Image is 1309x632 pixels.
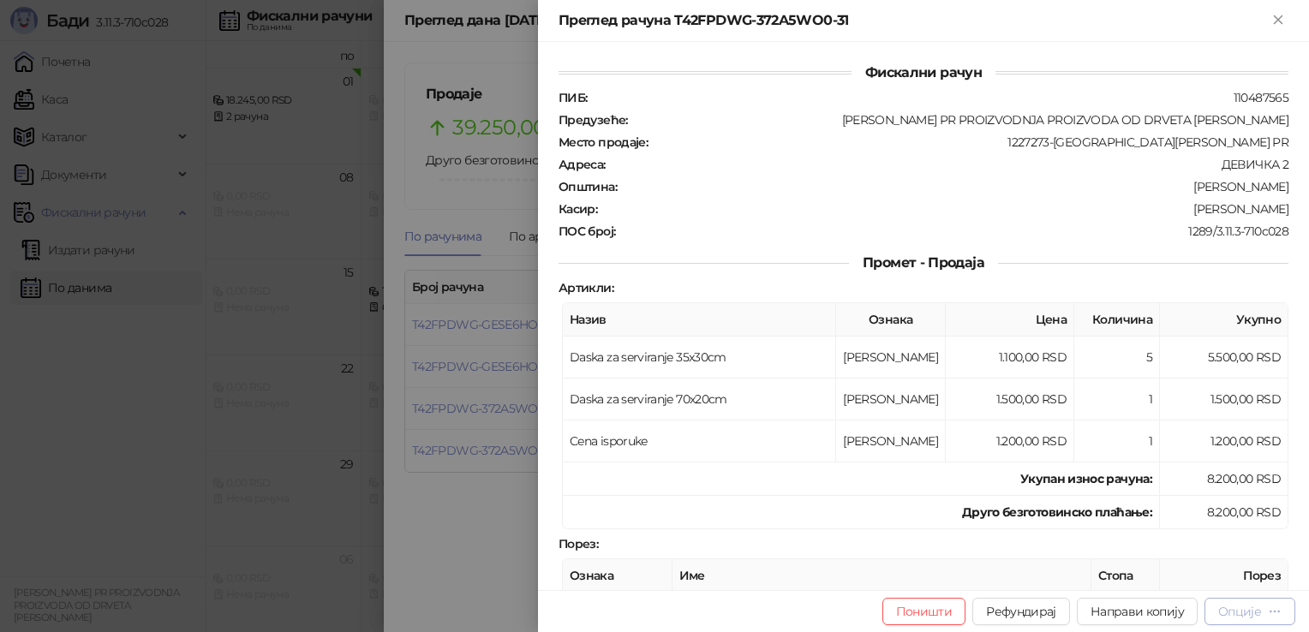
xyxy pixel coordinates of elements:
strong: Предузеће : [559,112,628,128]
strong: Касир : [559,201,597,217]
strong: Место продаје : [559,134,648,150]
th: Име [672,559,1091,593]
td: 1 [1074,420,1160,462]
strong: Артикли : [559,280,613,295]
th: Стопа [1091,559,1160,593]
span: Промет - Продаја [849,254,998,271]
th: Ознака [563,559,672,593]
button: Направи копију [1077,598,1198,625]
td: [PERSON_NAME] [836,337,946,379]
span: Фискални рачун [852,64,995,80]
strong: ПОС број : [559,224,615,239]
td: Cena isporuke [563,420,836,462]
td: 8.200,00 RSD [1160,462,1288,496]
div: [PERSON_NAME] [599,201,1290,217]
button: Опције [1204,598,1295,625]
div: [PERSON_NAME] [619,179,1290,194]
strong: Порез : [559,536,598,552]
span: Направи копију [1091,604,1184,619]
td: 1.100,00 RSD [946,337,1074,379]
th: Порез [1160,559,1288,593]
div: Преглед рачуна T42FPDWG-372A5WO0-31 [559,10,1268,31]
td: 8.200,00 RSD [1160,496,1288,529]
td: 1 [1074,379,1160,420]
strong: ПИБ : [559,90,587,105]
div: 110487565 [589,90,1290,105]
div: 1289/3.11.3-710c028 [617,224,1290,239]
th: Количина [1074,303,1160,337]
td: 1.500,00 RSD [1160,379,1288,420]
td: 5.500,00 RSD [1160,337,1288,379]
th: Укупно [1160,303,1288,337]
div: 1227273-[GEOGRAPHIC_DATA][PERSON_NAME] PR [649,134,1290,150]
button: Close [1268,10,1288,31]
td: [PERSON_NAME] [836,420,946,462]
td: 1.500,00 RSD [946,379,1074,420]
button: Поништи [882,598,966,625]
td: [PERSON_NAME] [836,379,946,420]
th: Ознака [836,303,946,337]
th: Назив [563,303,836,337]
div: Опције [1218,604,1261,619]
td: 1.200,00 RSD [946,420,1074,462]
strong: Друго безготовинско плаћање : [962,504,1152,520]
td: Daska za serviranje 70x20cm [563,379,836,420]
strong: Укупан износ рачуна : [1020,471,1152,486]
strong: Општина : [559,179,617,194]
td: 5 [1074,337,1160,379]
div: ДЕВИЧКА 2 [607,157,1290,172]
div: [PERSON_NAME] PR PROIZVODNJA PROIZVODA OD DRVETA [PERSON_NAME] [630,112,1290,128]
td: 1.200,00 RSD [1160,420,1288,462]
button: Рефундирај [972,598,1070,625]
td: Daska za serviranje 35x30cm [563,337,836,379]
strong: Адреса : [559,157,606,172]
th: Цена [946,303,1074,337]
